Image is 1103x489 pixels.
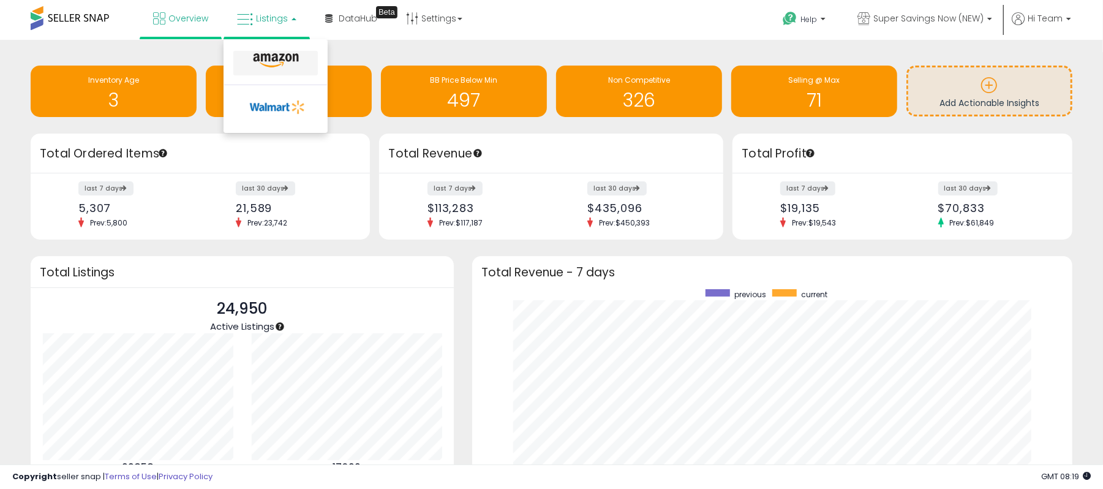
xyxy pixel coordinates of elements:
[780,202,893,214] div: $19,135
[737,90,891,110] h1: 71
[376,6,397,18] div: Tooltip anchor
[430,75,497,85] span: BB Price Below Min
[78,181,134,195] label: last 7 days
[105,471,157,482] a: Terms of Use
[782,11,797,26] i: Get Help
[387,90,541,110] h1: 497
[256,12,288,25] span: Listings
[587,202,702,214] div: $435,096
[938,202,1051,214] div: $70,833
[12,471,57,482] strong: Copyright
[433,218,489,228] span: Prev: $117,187
[381,66,547,117] a: BB Price Below Min 497
[122,460,154,475] b: 22858
[1012,12,1071,40] a: Hi Team
[12,471,213,483] div: seller snap | |
[734,289,766,300] span: previous
[800,14,817,25] span: Help
[873,12,984,25] span: Super Savings Now (NEW)
[742,145,1063,162] h3: Total Profit
[210,320,274,333] span: Active Listings
[938,181,998,195] label: last 30 days
[210,297,274,320] p: 24,950
[236,202,348,214] div: 21,589
[608,75,670,85] span: Non Competitive
[731,66,897,117] a: Selling @ Max 71
[944,218,1001,228] span: Prev: $61,849
[168,12,208,25] span: Overview
[157,148,168,159] div: Tooltip anchor
[339,12,377,25] span: DataHub
[593,218,656,228] span: Prev: $450,393
[40,268,445,277] h3: Total Listings
[481,268,1063,277] h3: Total Revenue - 7 days
[388,145,714,162] h3: Total Revenue
[241,218,293,228] span: Prev: 23,742
[801,289,827,300] span: current
[427,181,483,195] label: last 7 days
[159,471,213,482] a: Privacy Policy
[786,218,842,228] span: Prev: $19,543
[206,66,372,117] a: Needs to Reprice 8693
[427,202,542,214] div: $113,283
[788,75,840,85] span: Selling @ Max
[472,148,483,159] div: Tooltip anchor
[78,202,191,214] div: 5,307
[236,181,295,195] label: last 30 days
[939,97,1039,109] span: Add Actionable Insights
[37,90,190,110] h1: 3
[908,67,1071,115] a: Add Actionable Insights
[1041,471,1091,482] span: 2025-08-12 08:19 GMT
[556,66,722,117] a: Non Competitive 326
[274,321,285,332] div: Tooltip anchor
[88,75,139,85] span: Inventory Age
[780,181,835,195] label: last 7 days
[773,2,838,40] a: Help
[84,218,134,228] span: Prev: 5,800
[805,148,816,159] div: Tooltip anchor
[40,145,361,162] h3: Total Ordered Items
[333,460,361,475] b: 17022
[212,90,366,110] h1: 8693
[31,66,197,117] a: Inventory Age 3
[562,90,716,110] h1: 326
[1028,12,1063,25] span: Hi Team
[587,181,647,195] label: last 30 days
